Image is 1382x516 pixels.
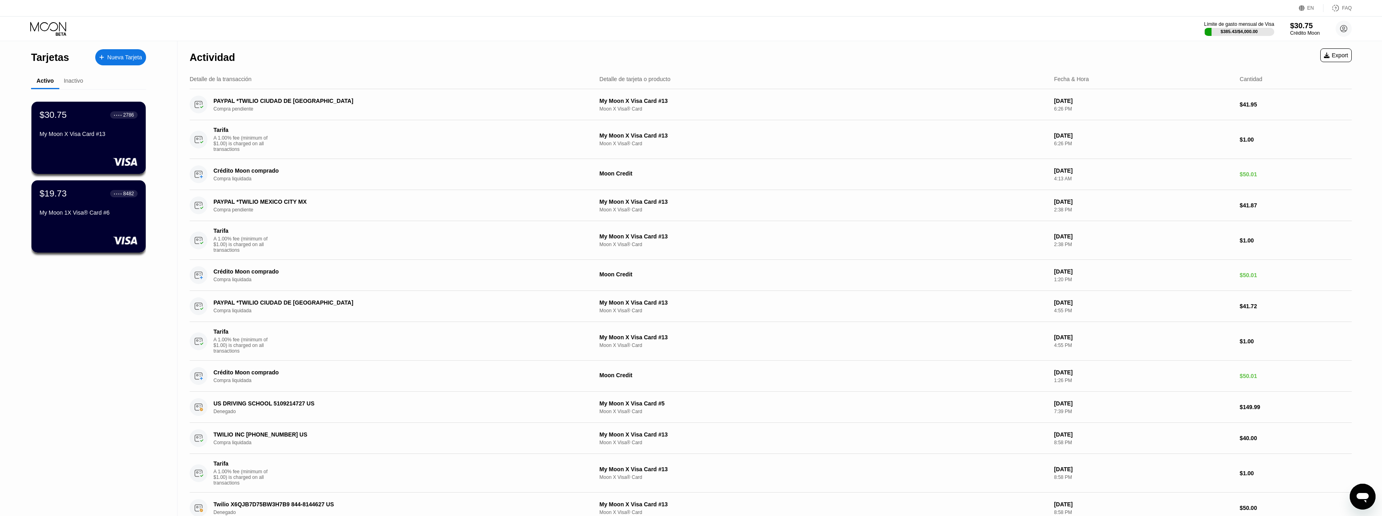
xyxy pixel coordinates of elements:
div: Activo [37,77,54,84]
div: $19.73 [40,188,67,199]
div: Moon X Visa® Card [600,207,1048,213]
div: 8:58 PM [1054,440,1233,445]
div: PAYPAL *TWILIO CIUDAD DE [GEOGRAPHIC_DATA] [213,98,551,104]
div: $1.00 [1240,470,1352,476]
div: [DATE] [1054,198,1233,205]
div: Tarjetas [31,52,69,63]
div: 4:55 PM [1054,308,1233,313]
div: $40.00 [1240,435,1352,441]
div: 2786 [123,112,134,118]
div: Compra liquidada [213,440,577,445]
div: My Moon X Visa Card #13 [600,466,1048,472]
div: ● ● ● ● [114,192,122,195]
div: Moon X Visa® Card [600,343,1048,348]
div: Moon X Visa® Card [600,510,1048,515]
div: Compra pendiente [213,106,577,112]
div: [DATE] [1054,299,1233,306]
div: $50.01 [1240,373,1352,379]
div: $30.75 [1290,21,1319,30]
div: ● ● ● ● [114,114,122,116]
div: 1:20 PM [1054,277,1233,282]
div: $50.01 [1240,272,1352,278]
div: $149.99 [1240,404,1352,410]
div: US DRIVING SCHOOL 5109214727 US [213,400,551,407]
div: Inactivo [64,77,83,84]
div: $50.00 [1240,505,1352,511]
div: Compra liquidada [213,308,577,313]
div: $385.43 / $4,000.00 [1221,29,1258,34]
div: A 1.00% fee (minimum of $1.00) is charged on all transactions [213,236,274,253]
div: $41.72 [1240,303,1352,309]
div: My Moon X Visa Card #13 [40,131,138,137]
div: $41.87 [1240,202,1352,209]
div: $1.00 [1240,136,1352,143]
div: PAYPAL *TWILIO MEXICO CITY MXCompra pendienteMy Moon X Visa Card #13Moon X Visa® Card[DATE]2:38 P... [190,190,1352,221]
div: Actividad [190,52,235,63]
div: Crédito Moon comprado [213,167,551,174]
div: $1.00 [1240,338,1352,345]
div: Moon Credit [600,271,1048,278]
div: Moon X Visa® Card [600,409,1048,414]
div: [DATE] [1054,167,1233,174]
div: Moon X Visa® Card [600,141,1048,146]
div: [DATE] [1054,233,1233,240]
div: 8:58 PM [1054,474,1233,480]
div: My Moon X Visa Card #5 [600,400,1048,407]
div: Denegado [213,409,577,414]
div: Nueva Tarjeta [95,49,146,65]
div: 2:38 PM [1054,242,1233,247]
iframe: Botón para iniciar la ventana de mensajería [1350,484,1376,510]
div: Crédito Moon comprado [213,268,551,275]
div: My Moon X Visa Card #13 [600,501,1048,508]
div: $30.75Crédito Moon [1290,21,1319,36]
div: Fecha & Hora [1054,76,1089,82]
div: Compra liquidada [213,378,577,383]
div: $19.73● ● ● ●8482My Moon 1X Visa® Card #6 [31,180,146,253]
div: $1.00 [1240,237,1352,244]
div: Tarifa [213,328,270,335]
div: Moon X Visa® Card [600,106,1048,112]
div: Moon X Visa® Card [600,308,1048,313]
div: My Moon X Visa Card #13 [600,334,1048,341]
div: EN [1307,5,1314,11]
div: Twilio X6QJB7D75BW3H7B9 844-8144627 US [213,501,551,508]
div: Tarifa [213,127,270,133]
div: A 1.00% fee (minimum of $1.00) is charged on all transactions [213,135,274,152]
div: Crédito Moon compradoCompra liquidadaMoon Credit[DATE]1:20 PM$50.01 [190,260,1352,291]
div: My Moon X Visa Card #13 [600,233,1048,240]
div: 6:26 PM [1054,106,1233,112]
div: Límite de gasto mensual de Visa [1204,21,1274,27]
div: Export [1320,48,1352,62]
div: Moon Credit [600,170,1048,177]
div: [DATE] [1054,466,1233,472]
div: EN [1299,4,1323,12]
div: [DATE] [1054,501,1233,508]
div: Moon X Visa® Card [600,474,1048,480]
div: FAQ [1342,5,1352,11]
div: Export [1324,52,1348,58]
div: 1:26 PM [1054,378,1233,383]
div: Compra liquidada [213,176,577,182]
div: Compra pendiente [213,207,577,213]
div: 6:26 PM [1054,141,1233,146]
div: My Moon X Visa Card #13 [600,299,1048,306]
div: Detalle de la transacción [190,76,251,82]
div: 8:58 PM [1054,510,1233,515]
div: [DATE] [1054,334,1233,341]
div: PAYPAL *TWILIO MEXICO CITY MX [213,198,551,205]
div: $50.01 [1240,171,1352,178]
div: My Moon X Visa Card #13 [600,198,1048,205]
div: Crédito Moon [1290,30,1319,36]
div: Compra liquidada [213,277,577,282]
div: TarifaA 1.00% fee (minimum of $1.00) is charged on all transactionsMy Moon X Visa Card #13Moon X ... [190,120,1352,159]
div: TarifaA 1.00% fee (minimum of $1.00) is charged on all transactionsMy Moon X Visa Card #13Moon X ... [190,454,1352,493]
div: Nueva Tarjeta [107,54,142,61]
div: TarifaA 1.00% fee (minimum of $1.00) is charged on all transactionsMy Moon X Visa Card #13Moon X ... [190,322,1352,361]
div: [DATE] [1054,369,1233,376]
div: [DATE] [1054,400,1233,407]
div: My Moon X Visa Card #13 [600,98,1048,104]
div: My Moon 1X Visa® Card #6 [40,209,138,216]
div: [DATE] [1054,431,1233,438]
div: PAYPAL *TWILIO CIUDAD DE [GEOGRAPHIC_DATA]Compra pendienteMy Moon X Visa Card #13Moon X Visa® Car... [190,89,1352,120]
